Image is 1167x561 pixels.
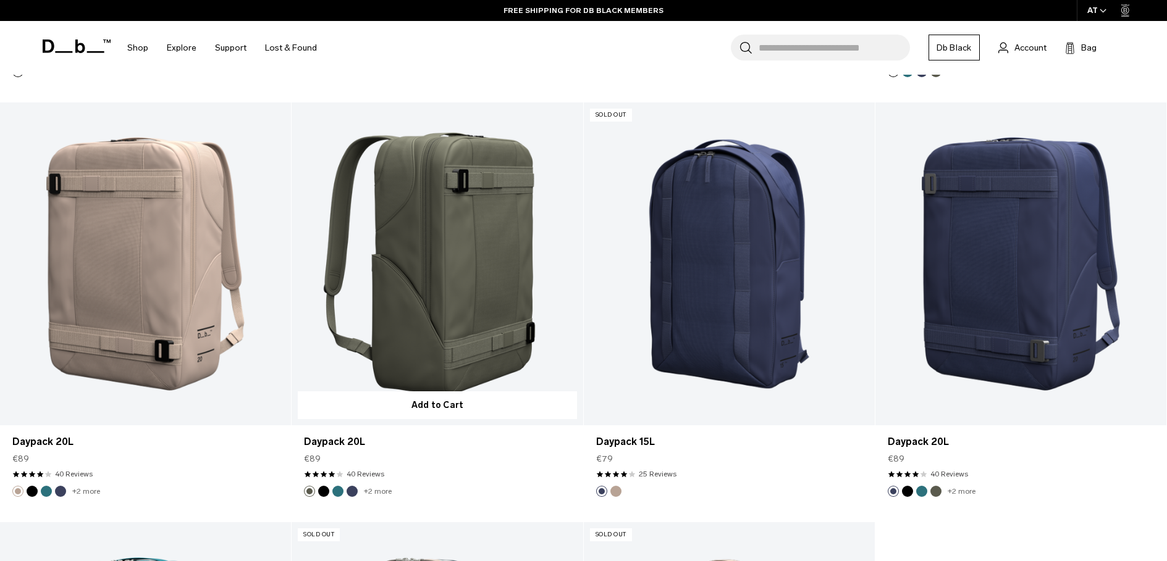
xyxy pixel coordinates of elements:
[41,486,52,497] button: Midnight Teal
[930,468,968,480] a: 40 reviews
[948,487,975,496] a: +2 more
[1081,41,1097,54] span: Bag
[888,452,904,465] span: €89
[610,486,621,497] button: Fogbow Beige
[503,5,664,16] a: FREE SHIPPING FOR DB BLACK MEMBERS
[167,26,196,70] a: Explore
[888,434,1154,449] a: Daypack 20L
[929,35,980,60] a: Db Black
[332,486,343,497] button: Midnight Teal
[902,486,913,497] button: Black Out
[55,486,66,497] button: Blue Hour
[265,26,317,70] a: Lost & Found
[584,102,875,426] a: Daypack 15L
[916,486,927,497] button: Midnight Teal
[304,452,321,465] span: €89
[930,486,942,497] button: Moss Green
[304,486,315,497] button: Moss Green
[1065,40,1097,55] button: Bag
[948,67,975,76] a: +2 more
[998,40,1047,55] a: Account
[364,487,392,496] a: +2 more
[12,452,29,465] span: €89
[215,26,246,70] a: Support
[127,26,148,70] a: Shop
[596,452,613,465] span: €79
[304,434,570,449] a: Daypack 20L
[596,434,862,449] a: Daypack 15L
[27,486,38,497] button: Black Out
[888,486,899,497] button: Blue Hour
[55,468,93,480] a: 40 reviews
[875,102,1166,426] a: Daypack 20L
[298,391,576,419] button: Add to Cart
[347,486,358,497] button: Blue Hour
[590,528,632,541] p: Sold Out
[639,468,676,480] a: 25 reviews
[72,487,100,496] a: +2 more
[12,486,23,497] button: Fogbow Beige
[118,21,326,75] nav: Main Navigation
[596,486,607,497] button: Blue Hour
[292,102,583,426] a: Daypack 20L
[590,109,632,122] p: Sold Out
[1014,41,1047,54] span: Account
[298,528,340,541] p: Sold Out
[12,434,279,449] a: Daypack 20L
[347,468,384,480] a: 40 reviews
[318,486,329,497] button: Black Out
